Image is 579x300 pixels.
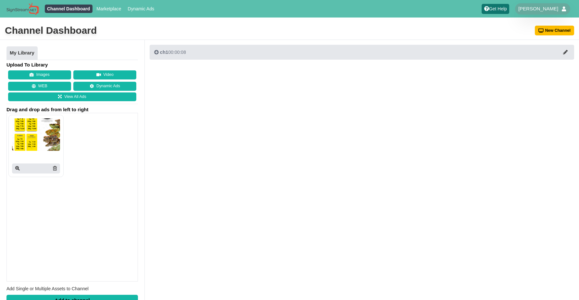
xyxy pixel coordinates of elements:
[160,49,168,55] span: ch1
[12,118,60,151] img: P250x250 image processing20250923 1793698 v6xbmo
[6,106,138,113] span: Drag and drop ads from left to right
[5,24,97,37] div: Channel Dashboard
[125,5,157,13] a: Dynamic Ads
[45,5,92,13] a: Channel Dashboard
[6,62,138,68] h4: Upload To Library
[8,92,136,102] a: View All Ads
[73,70,136,79] button: Video
[150,45,574,60] button: ch100:00:08
[73,82,136,91] a: Dynamic Ads
[8,82,71,91] button: WEB
[6,286,89,291] span: Add Single or Multiple Assets to Channel
[482,4,509,14] a: Get Help
[8,70,71,79] button: Images
[6,46,38,60] a: My Library
[94,5,124,13] a: Marketplace
[535,26,574,35] button: New Channel
[6,3,39,15] img: Sign Stream.NET
[518,6,558,12] span: [PERSON_NAME]
[154,49,186,55] div: 00:00:08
